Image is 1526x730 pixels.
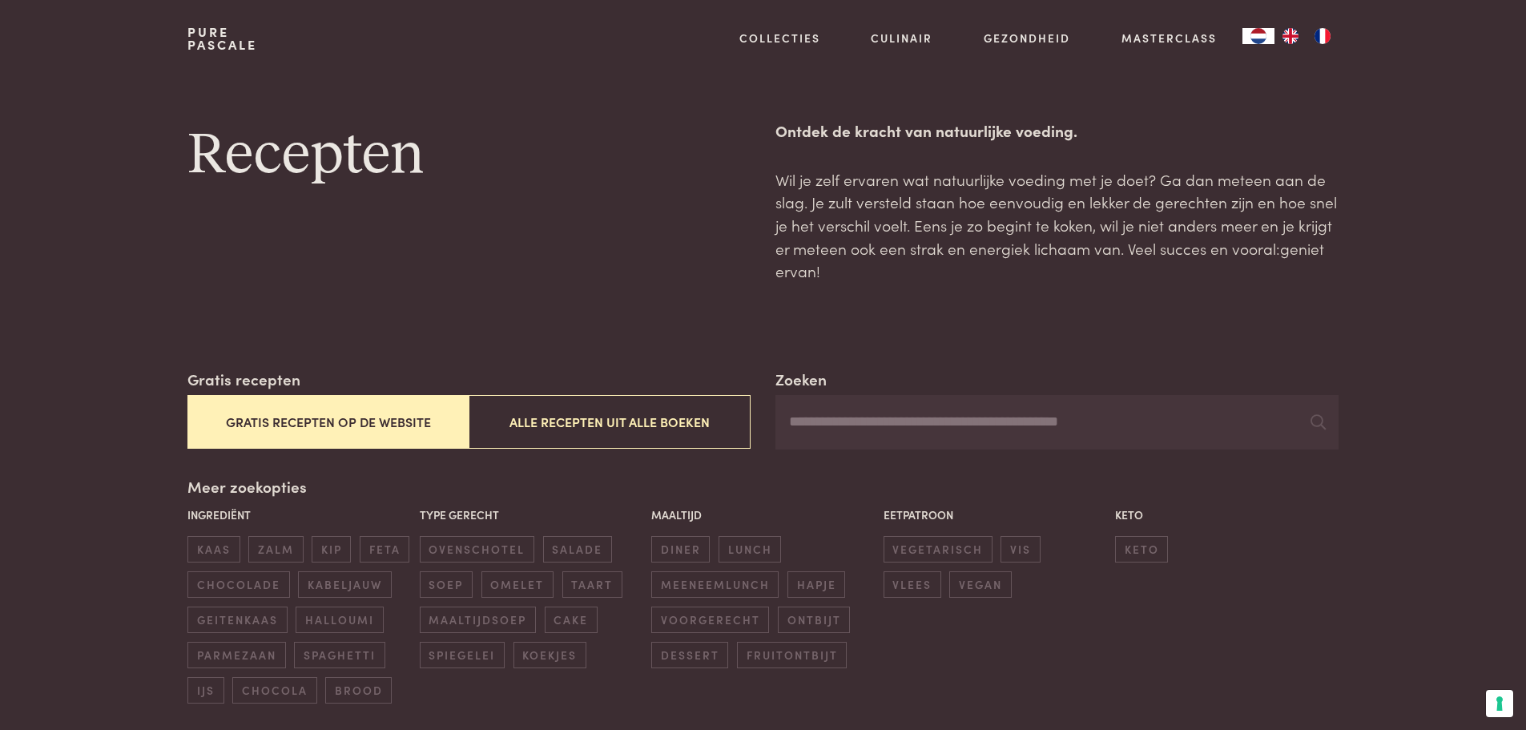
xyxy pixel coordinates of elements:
[1242,28,1339,44] aside: Language selected: Nederlands
[232,677,316,704] span: chocola
[1242,28,1274,44] div: Language
[984,30,1070,46] a: Gezondheid
[775,119,1077,141] strong: Ontdek de kracht van natuurlijke voeding.
[420,536,534,563] span: ovenschotel
[949,571,1011,598] span: vegan
[187,119,750,192] h1: Recepten
[1274,28,1307,44] a: EN
[739,30,820,46] a: Collecties
[884,506,1107,523] p: Eetpatroon
[513,642,586,668] span: koekjes
[1121,30,1217,46] a: Masterclass
[1307,28,1339,44] a: FR
[651,571,779,598] span: meeneemlunch
[787,571,845,598] span: hapje
[187,642,285,668] span: parmezaan
[1115,506,1339,523] p: Keto
[187,395,469,449] button: Gratis recepten op de website
[296,607,383,633] span: halloumi
[1115,536,1168,563] span: keto
[543,536,612,563] span: salade
[325,677,392,704] span: brood
[1486,690,1513,717] button: Uw voorkeuren voor toestemming voor trackingtechnologieën
[775,368,827,391] label: Zoeken
[651,642,728,668] span: dessert
[187,506,411,523] p: Ingrediënt
[562,571,622,598] span: taart
[187,536,240,563] span: kaas
[545,607,598,633] span: cake
[187,571,289,598] span: chocolade
[420,642,505,668] span: spiegelei
[187,607,287,633] span: geitenkaas
[651,536,710,563] span: diner
[312,536,351,563] span: kip
[719,536,781,563] span: lunch
[420,506,643,523] p: Type gerecht
[884,571,941,598] span: vlees
[187,677,223,704] span: ijs
[187,26,257,51] a: PurePascale
[481,571,554,598] span: omelet
[737,642,847,668] span: fruitontbijt
[187,368,300,391] label: Gratis recepten
[420,571,473,598] span: soep
[884,536,993,563] span: vegetarisch
[651,506,875,523] p: Maaltijd
[871,30,932,46] a: Culinair
[778,607,850,633] span: ontbijt
[1001,536,1040,563] span: vis
[775,168,1338,283] p: Wil je zelf ervaren wat natuurlijke voeding met je doet? Ga dan meteen aan de slag. Je zult verst...
[420,607,536,633] span: maaltijdsoep
[469,395,750,449] button: Alle recepten uit alle boeken
[298,571,391,598] span: kabeljauw
[360,536,409,563] span: feta
[1274,28,1339,44] ul: Language list
[248,536,303,563] span: zalm
[1242,28,1274,44] a: NL
[294,642,385,668] span: spaghetti
[651,607,769,633] span: voorgerecht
